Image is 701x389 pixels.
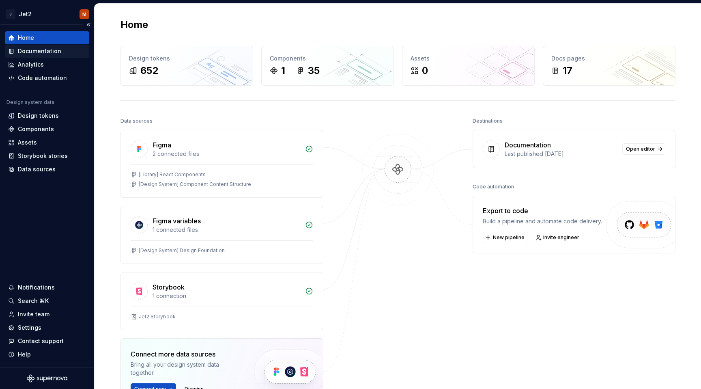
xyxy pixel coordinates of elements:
[5,45,89,58] a: Documentation
[533,232,583,243] a: Invite engineer
[18,74,67,82] div: Code automation
[5,294,89,307] button: Search ⌘K
[5,71,89,84] a: Code automation
[18,283,55,292] div: Notifications
[308,64,320,77] div: 35
[422,64,428,77] div: 0
[18,125,54,133] div: Components
[18,138,37,147] div: Assets
[5,163,89,176] a: Data sources
[120,115,153,127] div: Data sources
[473,181,514,192] div: Code automation
[27,374,67,383] svg: Supernova Logo
[153,282,185,292] div: Storybook
[261,46,394,86] a: Components135
[120,130,323,198] a: Figma2 connected files[Library] React Components[Design System] Component Content Structure
[563,64,572,77] div: 17
[18,337,64,345] div: Contact support
[153,216,201,226] div: Figma variables
[129,54,245,63] div: Design tokens
[139,171,206,178] div: [Library] React Components
[5,348,89,361] button: Help
[543,234,579,241] span: Invite engineer
[626,146,655,152] span: Open editor
[120,18,148,31] h2: Home
[5,308,89,321] a: Invite team
[505,140,551,150] div: Documentation
[5,335,89,348] button: Contact support
[120,206,323,264] a: Figma variables1 connected files[Design System] Design Foundation
[543,46,675,86] a: Docs pages17
[131,361,240,377] div: Bring all your design system data together.
[18,47,61,55] div: Documentation
[411,54,526,63] div: Assets
[493,234,525,241] span: New pipeline
[551,54,667,63] div: Docs pages
[483,232,528,243] button: New pipeline
[18,350,31,359] div: Help
[18,165,56,173] div: Data sources
[83,19,94,30] button: Collapse sidebar
[5,31,89,44] a: Home
[131,349,240,359] div: Connect more data sources
[19,10,32,18] div: Jet2
[483,206,602,216] div: Export to code
[505,150,617,158] div: Last published [DATE]
[402,46,535,86] a: Assets0
[6,9,15,19] div: J
[18,310,49,318] div: Invite team
[5,149,89,162] a: Storybook stories
[5,58,89,71] a: Analytics
[18,324,41,332] div: Settings
[473,115,503,127] div: Destinations
[153,292,300,300] div: 1 connection
[622,143,665,155] a: Open editor
[120,46,253,86] a: Design tokens652
[5,109,89,122] a: Design tokens
[139,313,176,320] div: Jet2 Storybook
[82,11,86,17] div: M
[140,64,158,77] div: 652
[5,321,89,334] a: Settings
[5,281,89,294] button: Notifications
[5,123,89,136] a: Components
[270,54,385,63] div: Components
[18,152,68,160] div: Storybook stories
[281,64,285,77] div: 1
[139,247,225,254] div: [Design System] Design Foundation
[120,272,323,330] a: Storybook1 connectionJet2 Storybook
[18,112,59,120] div: Design tokens
[6,99,54,106] div: Design system data
[2,5,92,23] button: JJet2M
[18,34,34,42] div: Home
[153,140,171,150] div: Figma
[18,297,49,305] div: Search ⌘K
[153,226,300,234] div: 1 connected files
[18,61,44,69] div: Analytics
[153,150,300,158] div: 2 connected files
[5,136,89,149] a: Assets
[139,181,251,188] div: [Design System] Component Content Structure
[483,217,602,225] div: Build a pipeline and automate code delivery.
